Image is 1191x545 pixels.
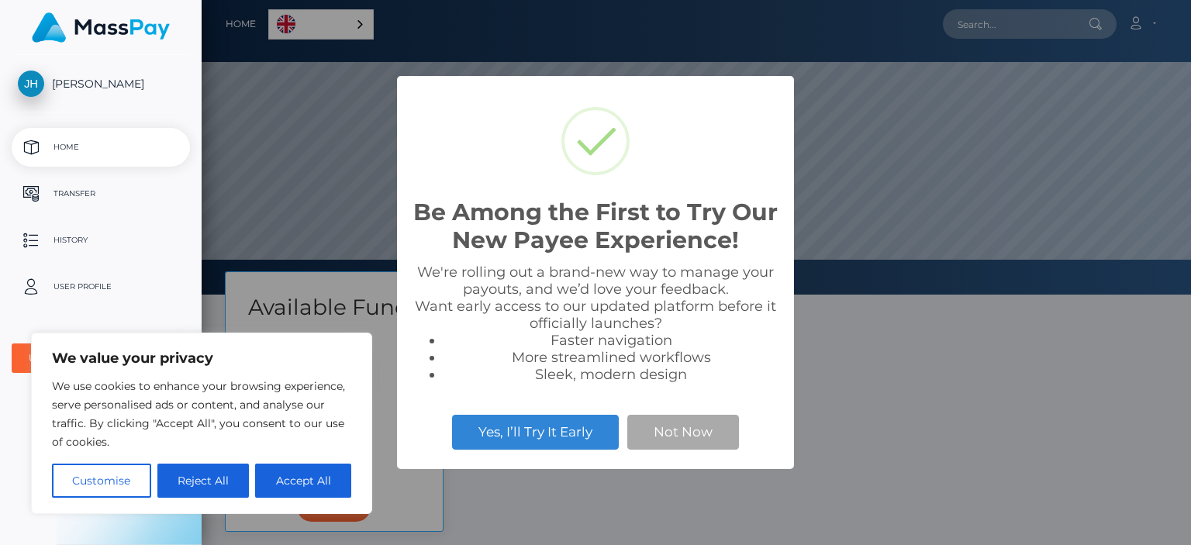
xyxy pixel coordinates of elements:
[32,12,170,43] img: MassPay
[18,182,184,205] p: Transfer
[52,349,351,367] p: We value your privacy
[444,366,778,383] li: Sleek, modern design
[52,464,151,498] button: Customise
[18,229,184,252] p: History
[31,333,372,514] div: We value your privacy
[413,198,778,254] h2: Be Among the First to Try Our New Payee Experience!
[29,352,156,364] div: User Agreements
[255,464,351,498] button: Accept All
[627,415,739,449] button: Not Now
[413,264,778,383] div: We're rolling out a brand-new way to manage your payouts, and we’d love your feedback. Want early...
[18,136,184,159] p: Home
[12,77,190,91] span: [PERSON_NAME]
[444,332,778,349] li: Faster navigation
[52,377,351,451] p: We use cookies to enhance your browsing experience, serve personalised ads or content, and analys...
[444,349,778,366] li: More streamlined workflows
[18,275,184,298] p: User Profile
[12,343,190,373] button: User Agreements
[452,415,619,449] button: Yes, I’ll Try It Early
[157,464,250,498] button: Reject All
